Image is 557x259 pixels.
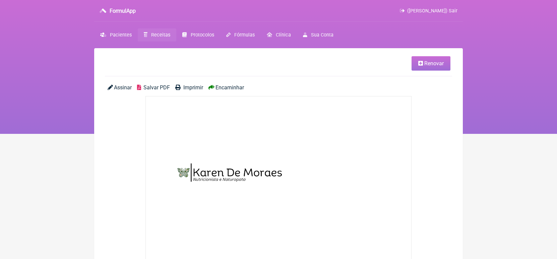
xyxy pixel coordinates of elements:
a: Renovar [412,56,450,71]
span: Salvar PDF [143,84,170,91]
span: Sua Conta [311,32,333,38]
span: Fórmulas [234,32,255,38]
a: Sua Conta [297,28,339,41]
span: Pacientes [110,32,132,38]
span: Assinar [114,84,132,91]
span: Renovar [424,60,444,67]
span: ([PERSON_NAME]) Sair [407,8,457,14]
a: Protocolos [176,28,220,41]
span: Encaminhar [215,84,244,91]
span: Protocolos [191,32,214,38]
a: Assinar [108,84,132,91]
a: Pacientes [94,28,138,41]
a: Encaminhar [208,84,244,91]
a: Clínica [261,28,297,41]
a: Fórmulas [220,28,261,41]
a: ([PERSON_NAME]) Sair [400,8,457,14]
a: Salvar PDF [137,84,170,91]
a: Receitas [138,28,176,41]
span: Receitas [151,32,170,38]
a: Imprimir [175,84,203,91]
span: Imprimir [183,84,203,91]
h3: FormulApp [110,8,136,14]
span: Clínica [276,32,291,38]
